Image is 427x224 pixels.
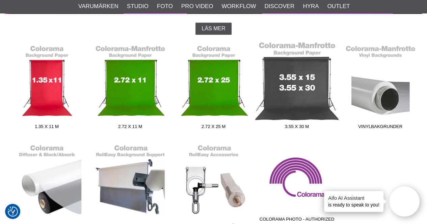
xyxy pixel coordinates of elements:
a: Outlet [327,2,350,11]
span: Vinylbakgrunder [339,123,422,132]
a: Vinylbakgrunder [339,41,422,132]
span: 1.35 x 11 m [5,123,88,132]
img: Revisit consent button [8,206,18,217]
a: Pro Video [181,2,213,11]
span: 3.55 x 30 m [255,123,339,132]
a: Discover [264,2,294,11]
a: 1.35 x 11 m [5,41,88,132]
a: Studio [127,2,149,11]
a: Workflow [221,2,256,11]
span: 2.72 x 11 m [88,123,172,132]
a: 2.72 x 25 m [172,41,255,132]
h4: Aifo AI Assistant [328,194,379,201]
a: Varumärken [78,2,118,11]
span: 2.72 x 25 m [172,123,255,132]
button: Samtyckesinställningar [8,205,18,218]
a: 2.72 x 11 m [88,41,172,132]
a: Foto [157,2,173,11]
a: 3.55 x 30 m [255,41,339,132]
div: is ready to speak to you! [324,191,383,212]
span: Läs mer [202,26,225,32]
a: Hyra [303,2,319,11]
